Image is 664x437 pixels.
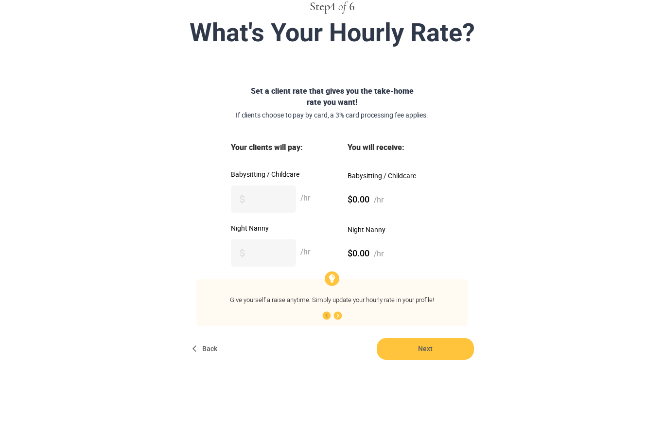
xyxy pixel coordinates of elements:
[186,85,478,120] div: Set a client rate that gives you the take-home rate you want!
[348,225,433,235] div: Night Nanny
[348,242,433,265] div: $0.00
[374,249,384,258] span: /hr
[227,143,320,159] div: Your clients will pay:
[344,143,437,159] div: You will receive:
[348,171,433,181] div: Babysitting / Childcare
[377,338,474,360] button: Next
[208,296,456,305] div: Give yourself a raise anytime. Simply update your hourly rate in your profile!
[103,19,561,47] div: What's Your Hourly Rate?
[206,110,458,120] span: If clients choose to pay by card, a 3% card processing fee applies.
[374,195,384,204] span: /hr
[348,188,433,211] div: $0.00
[231,171,316,178] label: Babysitting / Childcare
[338,1,346,13] span: of
[300,247,311,258] span: /hr
[231,225,316,232] label: Night Nanny
[300,193,311,204] span: /hr
[190,338,221,360] button: Back
[325,271,339,286] img: Bulb
[208,310,456,321] div: 1 / 5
